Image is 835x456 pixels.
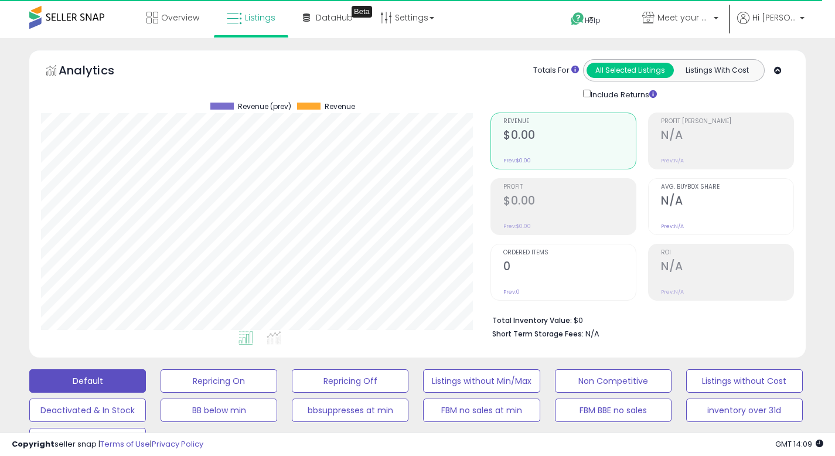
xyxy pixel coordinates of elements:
button: Listings without Min/Max [423,369,540,393]
small: Prev: N/A [661,157,684,164]
h2: N/A [661,128,793,144]
span: Revenue (prev) [238,103,291,111]
span: Revenue [325,103,355,111]
b: Total Inventory Value: [492,315,572,325]
button: Repricing On [161,369,277,393]
button: Listings With Cost [673,63,761,78]
a: Privacy Policy [152,438,203,450]
i: Get Help [570,12,585,26]
button: All Selected Listings [587,63,674,78]
div: seller snap | | [12,439,203,450]
span: Meet your needs [657,12,710,23]
small: Prev: $0.00 [503,223,531,230]
small: Prev: N/A [661,288,684,295]
div: Include Returns [574,87,671,101]
button: Non Competitive [555,369,672,393]
span: Hi [PERSON_NAME] [752,12,796,23]
span: ROI [661,250,793,256]
h2: N/A [661,194,793,210]
button: Repricing Off [292,369,408,393]
button: Default [29,369,146,393]
h2: $0.00 [503,194,636,210]
h2: N/A [661,260,793,275]
button: Deactivated & In Stock [29,399,146,422]
span: Revenue [503,118,636,125]
small: Prev: N/A [661,223,684,230]
span: Avg. Buybox Share [661,184,793,190]
span: Profit [PERSON_NAME] [661,118,793,125]
small: Prev: $0.00 [503,157,531,164]
span: Ordered Items [503,250,636,256]
a: Hi [PERSON_NAME] [737,12,805,38]
span: 2025-08-13 14:09 GMT [775,438,823,450]
button: BB below min [161,399,277,422]
h2: $0.00 [503,128,636,144]
li: $0 [492,312,785,326]
button: FBM no sales at min [423,399,540,422]
a: Help [561,3,623,38]
span: Overview [161,12,199,23]
small: Prev: 0 [503,288,520,295]
button: Listings without Cost [686,369,803,393]
a: Terms of Use [100,438,150,450]
button: bbsuppresses at min [292,399,408,422]
h2: 0 [503,260,636,275]
button: inventory over 31d [686,399,803,422]
span: N/A [585,328,599,339]
span: Help [585,15,601,25]
span: Listings [245,12,275,23]
h5: Analytics [59,62,137,81]
span: DataHub [316,12,353,23]
strong: Copyright [12,438,54,450]
button: 0 comp no sales [29,428,146,451]
div: Totals For [533,65,579,76]
span: Profit [503,184,636,190]
button: FBM BBE no sales [555,399,672,422]
b: Short Term Storage Fees: [492,329,584,339]
div: Tooltip anchor [352,6,372,18]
